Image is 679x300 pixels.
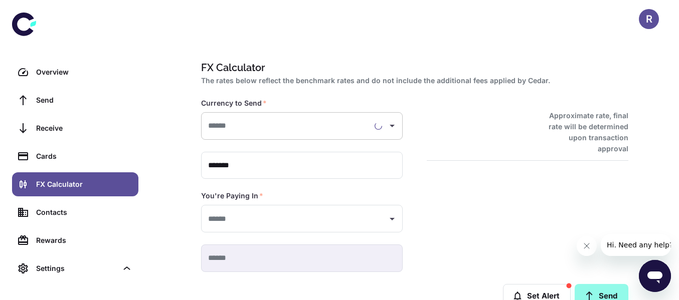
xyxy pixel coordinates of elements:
button: Open [385,119,399,133]
a: FX Calculator [12,172,138,196]
a: Cards [12,144,138,168]
div: Contacts [36,207,132,218]
div: Overview [36,67,132,78]
div: Rewards [36,235,132,246]
a: Rewards [12,228,138,252]
iframe: Message from company [601,234,671,256]
div: Settings [12,256,138,280]
label: You're Paying In [201,191,263,201]
a: Send [12,88,138,112]
div: Settings [36,263,117,274]
h6: Approximate rate, final rate will be determined upon transaction approval [538,110,628,154]
button: Open [385,212,399,226]
a: Contacts [12,200,138,224]
label: Currency to Send [201,98,267,108]
div: Receive [36,123,132,134]
div: FX Calculator [36,179,132,190]
iframe: Button to launch messaging window [639,260,671,292]
a: Receive [12,116,138,140]
div: Cards [36,151,132,162]
iframe: Close message [577,236,597,256]
h1: FX Calculator [201,60,624,75]
div: Send [36,95,132,106]
span: Hi. Need any help? [6,7,72,15]
a: Overview [12,60,138,84]
button: R [639,9,659,29]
